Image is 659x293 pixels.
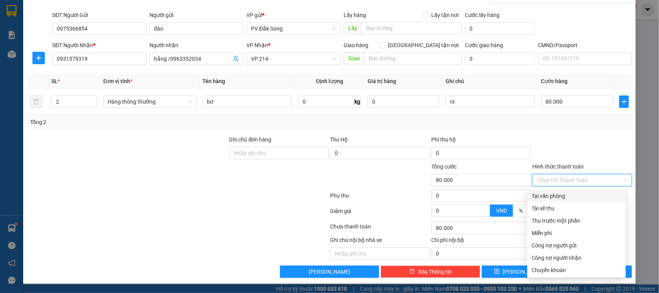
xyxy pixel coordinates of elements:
[368,95,439,108] input: 0
[431,164,457,170] span: Tổng cước
[364,52,462,65] input: Dọc đường
[52,11,146,19] div: SĐT Người Gửi
[229,136,272,143] label: Ghi chú đơn hàng
[431,236,531,247] div: Chi phí nội bộ
[538,41,632,49] div: CMND/Passport
[251,53,336,65] span: VP 214
[32,52,45,64] button: plus
[465,12,500,18] label: Cước lấy hàng
[429,11,462,19] span: Lấy tận nơi
[532,241,621,250] div: Công nợ người gửi
[27,46,90,52] strong: BIÊN NHẬN GỬI HÀNG HOÁ
[30,95,42,108] button: delete
[344,12,366,18] span: Lấy hàng
[465,53,535,65] input: Cước giao hàng
[503,267,544,276] span: [PERSON_NAME]
[330,136,348,143] span: Thu Hộ
[247,42,268,48] span: VP Nhận
[330,191,431,205] div: Phụ thu
[482,266,556,278] button: save[PERSON_NAME]
[494,269,500,275] span: save
[247,11,341,19] div: VP gửi
[203,78,225,84] span: Tên hàng
[344,52,364,65] span: Giao
[149,11,244,19] div: Người gửi
[20,12,63,41] strong: CÔNG TY TNHH [GEOGRAPHIC_DATA] 214 QL13 - P.26 - Q.BÌNH THẠNH - TP HCM 1900888606
[149,41,244,49] div: Người nhận
[280,266,379,278] button: [PERSON_NAME]
[59,54,71,65] span: Nơi nhận:
[532,204,621,213] div: Tài xế thu
[344,22,361,34] span: Lấy
[496,208,507,214] span: VND
[8,54,16,65] span: Nơi gửi:
[103,78,132,84] span: Đơn vị tính
[541,78,568,84] span: Cước hàng
[330,207,431,220] div: Giảm giá
[431,135,531,147] div: Phí thu hộ
[108,96,192,107] span: Hàng thông thường
[26,54,49,58] span: PV Đắk Song
[330,236,430,247] div: Ghi chú nội bộ nhà xe
[316,78,343,84] span: Định lượng
[203,95,292,108] input: VD: Bàn, Ghế
[442,74,538,89] th: Ghi chú
[74,29,109,35] span: DSG08250195
[330,222,431,236] div: Chưa thanh toán
[8,17,18,37] img: logo
[52,41,146,49] div: SĐT Người Nhận
[620,99,629,105] span: plus
[344,42,368,48] span: Giao hàng
[368,78,396,84] span: Giá trị hàng
[532,229,621,237] div: Miễn phí
[465,42,503,48] label: Cước giao hàng
[330,247,430,260] input: Nhập ghi chú
[410,269,415,275] span: delete
[532,266,621,274] div: Chuyển khoản
[532,192,621,200] div: Tại văn phòng
[33,55,44,61] span: plus
[354,95,361,108] span: kg
[73,35,109,41] span: 16:08:30 [DATE]
[385,41,462,49] span: [GEOGRAPHIC_DATA] tận nơi
[381,266,480,278] button: deleteXóa Thông tin
[519,208,523,214] span: %
[465,22,535,35] input: Cước lấy hàng
[532,216,621,225] div: Thu trước một phần
[229,147,329,159] input: Ghi chú đơn hàng
[30,118,255,126] div: Tổng: 2
[233,56,239,62] span: user-add
[361,22,462,34] input: Dọc đường
[309,267,350,276] span: [PERSON_NAME]
[251,23,336,34] span: PV Đắk Song
[527,252,626,264] div: Cước gửi hàng sẽ được ghi vào công nợ của người nhận
[532,254,621,262] div: Công nợ người nhận
[527,239,626,252] div: Cước gửi hàng sẽ được ghi vào công nợ của người gửi
[418,267,452,276] span: Xóa Thông tin
[619,95,629,108] button: plus
[51,78,58,84] span: SL
[446,95,535,108] input: Ghi Chú
[78,54,90,58] span: VP 214
[532,164,584,170] label: Hình thức thanh toán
